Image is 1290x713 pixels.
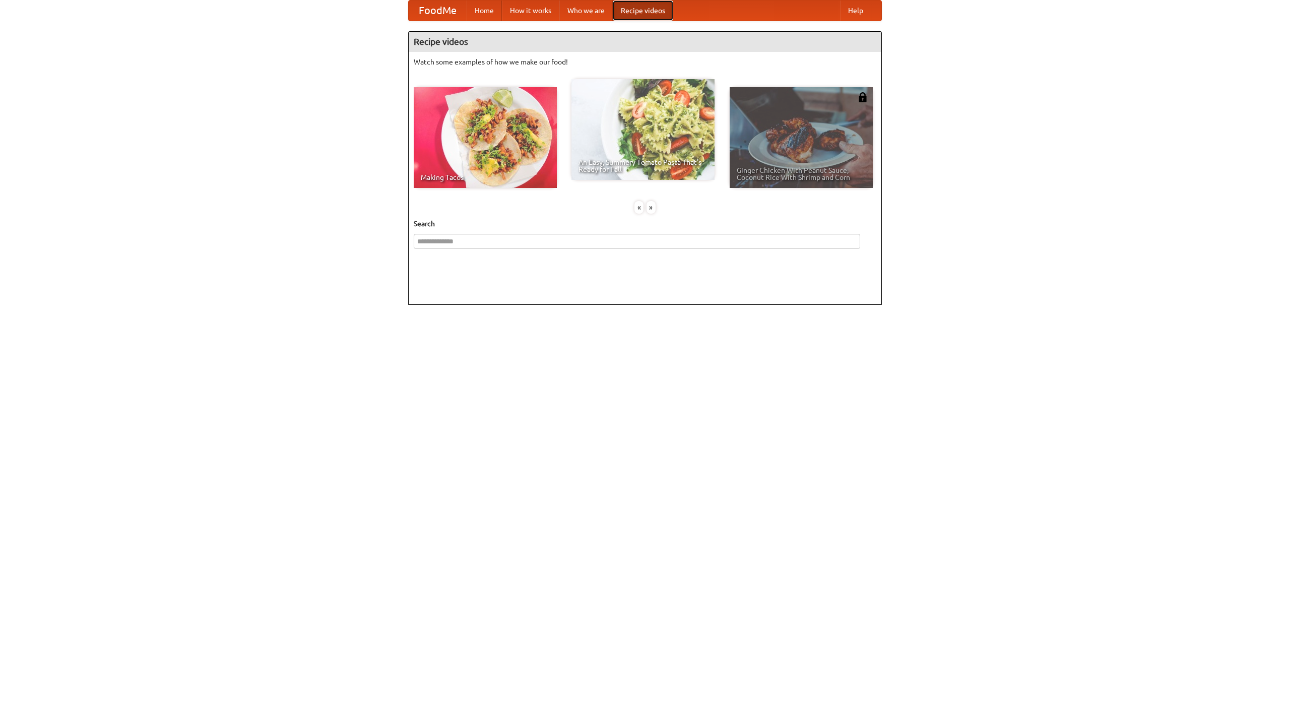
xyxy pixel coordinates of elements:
span: Making Tacos [421,174,550,181]
a: Help [840,1,871,21]
h4: Recipe videos [409,32,881,52]
h5: Search [414,219,876,229]
a: An Easy, Summery Tomato Pasta That's Ready for Fall [571,79,715,180]
a: Recipe videos [613,1,673,21]
span: An Easy, Summery Tomato Pasta That's Ready for Fall [578,159,707,173]
div: « [634,201,643,214]
p: Watch some examples of how we make our food! [414,57,876,67]
img: 483408.png [858,92,868,102]
a: Making Tacos [414,87,557,188]
a: Who we are [559,1,613,21]
div: » [647,201,656,214]
a: How it works [502,1,559,21]
a: FoodMe [409,1,467,21]
a: Home [467,1,502,21]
